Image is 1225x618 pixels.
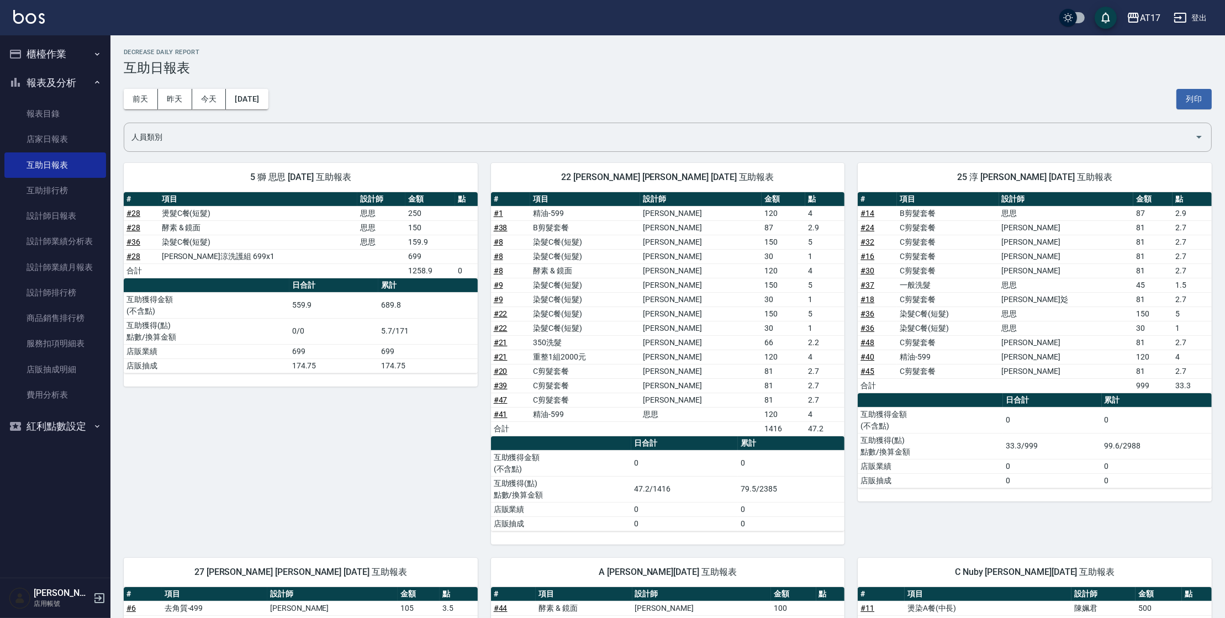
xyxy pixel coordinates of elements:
[226,89,268,109] button: [DATE]
[762,220,805,235] td: 87
[124,263,159,278] td: 合計
[805,321,844,335] td: 1
[897,192,999,207] th: 項目
[640,220,762,235] td: [PERSON_NAME]
[1071,587,1136,601] th: 設計師
[897,278,999,292] td: 一般洗髮
[762,350,805,364] td: 120
[805,206,844,220] td: 4
[738,436,844,451] th: 累計
[405,235,455,249] td: 159.9
[494,338,508,347] a: #21
[13,10,45,24] img: Logo
[738,516,844,531] td: 0
[762,292,805,307] td: 30
[1003,407,1101,433] td: 0
[124,344,289,358] td: 店販業績
[771,601,816,615] td: 100
[192,89,226,109] button: 今天
[999,307,1134,321] td: 思思
[491,516,632,531] td: 店販抽成
[858,433,1003,459] td: 互助獲得(點) 點數/換算金額
[289,358,379,373] td: 174.75
[640,321,762,335] td: [PERSON_NAME]
[1133,335,1173,350] td: 81
[640,407,762,421] td: 思思
[4,331,106,356] a: 服務扣項明細表
[530,278,640,292] td: 染髮C餐(短髮)
[1173,192,1212,207] th: 點
[631,502,738,516] td: 0
[1176,89,1212,109] button: 列印
[1173,350,1212,364] td: 4
[858,192,897,207] th: #
[494,381,508,390] a: #39
[1133,364,1173,378] td: 81
[738,502,844,516] td: 0
[34,599,90,609] p: 店用帳號
[805,421,844,436] td: 47.2
[1136,601,1182,615] td: 500
[897,263,999,278] td: C剪髮套餐
[805,378,844,393] td: 2.7
[124,192,478,278] table: a dense table
[494,295,503,304] a: #9
[631,436,738,451] th: 日合計
[999,335,1134,350] td: [PERSON_NAME]
[999,263,1134,278] td: [PERSON_NAME]
[378,278,477,293] th: 累計
[860,367,874,376] a: #45
[1133,235,1173,249] td: 81
[357,192,405,207] th: 設計師
[640,249,762,263] td: [PERSON_NAME]
[1173,206,1212,220] td: 2.9
[267,587,398,601] th: 設計師
[289,278,379,293] th: 日合計
[858,407,1003,433] td: 互助獲得金額 (不含點)
[805,220,844,235] td: 2.9
[126,604,136,612] a: #6
[640,350,762,364] td: [PERSON_NAME]
[631,476,738,502] td: 47.2/1416
[999,235,1134,249] td: [PERSON_NAME]
[357,206,405,220] td: 思思
[999,206,1134,220] td: 思思
[762,335,805,350] td: 66
[440,601,478,615] td: 3.5
[124,60,1212,76] h3: 互助日報表
[494,309,508,318] a: #22
[1173,235,1212,249] td: 2.7
[762,249,805,263] td: 30
[762,364,805,378] td: 81
[494,352,508,361] a: #21
[4,68,106,97] button: 報表及分析
[1102,459,1212,473] td: 0
[398,601,440,615] td: 105
[1133,192,1173,207] th: 金額
[530,335,640,350] td: 350洗髮
[1173,249,1212,263] td: 2.7
[805,350,844,364] td: 4
[762,206,805,220] td: 120
[1173,263,1212,278] td: 2.7
[1003,459,1101,473] td: 0
[159,192,357,207] th: 項目
[1003,393,1101,408] th: 日合計
[4,126,106,152] a: 店家日報表
[1173,378,1212,393] td: 33.3
[1133,220,1173,235] td: 81
[640,235,762,249] td: [PERSON_NAME]
[1133,263,1173,278] td: 81
[126,223,140,232] a: #28
[805,263,844,278] td: 4
[897,206,999,220] td: B剪髮套餐
[897,292,999,307] td: C剪髮套餐
[405,220,455,235] td: 150
[530,192,640,207] th: 項目
[1133,321,1173,335] td: 30
[640,192,762,207] th: 設計師
[631,450,738,476] td: 0
[1133,278,1173,292] td: 45
[897,321,999,335] td: 染髮C餐(短髮)
[805,249,844,263] td: 1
